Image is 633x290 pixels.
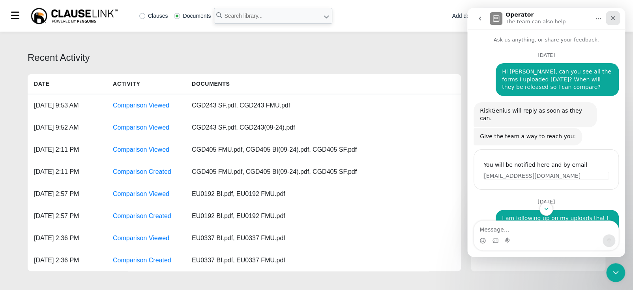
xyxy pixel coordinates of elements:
div: EU0337 BI.pdf, EU0337 FMU.pdf [185,249,343,271]
input: Search library... [214,8,332,24]
div: EU0192 BI.pdf, EU0192 FMU.pdf [185,205,343,227]
h5: Activity [107,74,185,94]
iframe: Intercom live chat [467,8,625,257]
div: Add document [452,12,487,20]
div: [DATE] 9:53 AM [28,94,107,117]
div: CGD405 FMU.pdf, CGD405 BI(09-24).pdf, CGD405 SF.pdf [185,161,363,183]
iframe: Intercom live chat [606,263,625,282]
div: [DATE] 2:57 PM [28,205,107,227]
div: CGD243 SF.pdf, CGD243(09-24).pdf [185,117,343,139]
div: [DATE] 2:36 PM [28,249,107,271]
div: Recent Activity [28,51,605,65]
label: Clauses [139,13,168,19]
label: Documents [174,13,211,19]
div: EU0192 BI.pdf, EU0192 FMU.pdf [185,183,343,205]
div: [DATE] 9:52 AM [28,117,107,139]
a: Comparison Viewed [113,124,169,131]
div: CGD405 FMU.pdf, CGD405 BI(09-24).pdf, CGD405 SF.pdf [185,139,363,161]
a: Comparison Created [113,257,171,264]
a: Comparison Created [113,213,171,219]
div: [DATE] 2:57 PM [28,183,107,205]
div: [DATE] 2:11 PM [28,161,107,183]
div: [DATE] 2:11 PM [28,139,107,161]
h5: Date [28,74,107,94]
h5: Documents [185,74,343,94]
div: [DATE] 2:36 PM [28,227,107,249]
a: Comparison Viewed [113,235,169,241]
a: Comparison Viewed [113,146,169,153]
div: EU0337 BI.pdf, EU0337 FMU.pdf [185,227,343,249]
a: Comparison Created [113,168,171,175]
img: ClauseLink [30,7,119,25]
div: CGD243 SF.pdf, CGD243 FMU.pdf [185,94,343,117]
a: Comparison Viewed [113,102,169,109]
a: Comparison Viewed [113,190,169,197]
